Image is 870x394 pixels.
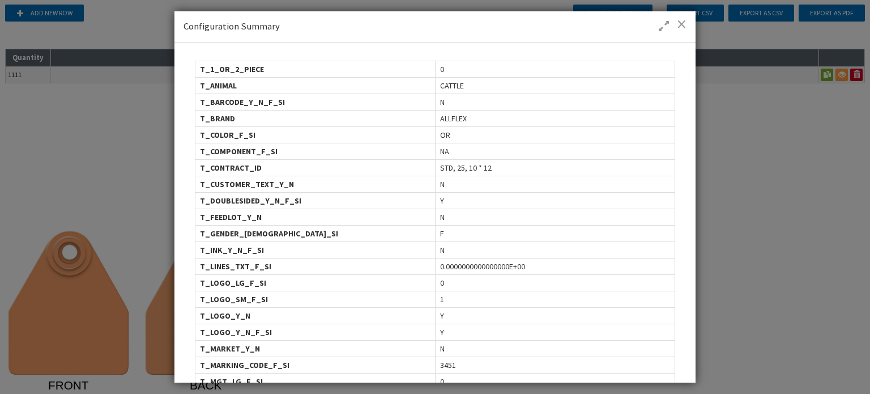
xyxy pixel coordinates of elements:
[195,111,435,126] div: T_BRAND
[440,179,445,190] span: N
[195,226,435,242] div: T_GENDER_[DEMOGRAPHIC_DATA]_SI
[440,376,444,387] span: 0
[440,146,449,157] span: NA
[195,209,435,225] div: T_FEEDLOT_Y_N
[440,359,456,371] span: 3451
[195,291,435,307] div: T_LOGO_SM_F_SI
[440,96,445,108] span: N
[195,143,435,159] div: T_COMPONENT_F_SI
[440,327,444,338] span: Y
[174,11,696,43] div: Configuration Summary
[440,310,444,321] span: Y
[440,63,444,75] span: 0
[440,343,445,354] span: N
[195,127,435,143] div: T_COLOR_F_SI
[195,61,435,77] div: T_1_OR_2_PIECE
[195,374,435,389] div: T_MGT_LG_F_SI
[195,193,435,209] div: T_DOUBLESIDED_Y_N_F_SI
[440,211,445,223] span: N
[195,341,435,357] div: T_MARKET_Y_N
[440,129,450,141] span: OR
[440,294,444,305] span: 1
[195,78,435,94] div: T_ANIMAL
[195,160,435,176] div: T_CONTRACT_ID
[195,176,435,192] div: T_CUSTOMER_TEXT_Y_N
[440,80,464,91] span: CATTLE
[195,324,435,340] div: T_LOGO_Y_N_F_SI
[195,275,435,291] div: T_LOGO_LG_F_SI
[440,195,444,206] span: Y
[440,162,492,173] span: STD, 25, 10 * 12
[195,259,435,274] div: T_LINES_TXT_F_SI
[195,308,435,324] div: T_LOGO_Y_N
[195,242,435,258] div: T_INK_Y_N_F_SI
[440,113,467,124] span: ALLFLEX
[440,228,444,239] span: F
[195,94,435,110] div: T_BARCODE_Y_N_F_SI
[440,261,525,272] span: 0.0000000000000000E+00
[440,277,444,289] span: 0
[195,357,435,373] div: T_MARKING_CODE_F_SI
[440,244,445,256] span: N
